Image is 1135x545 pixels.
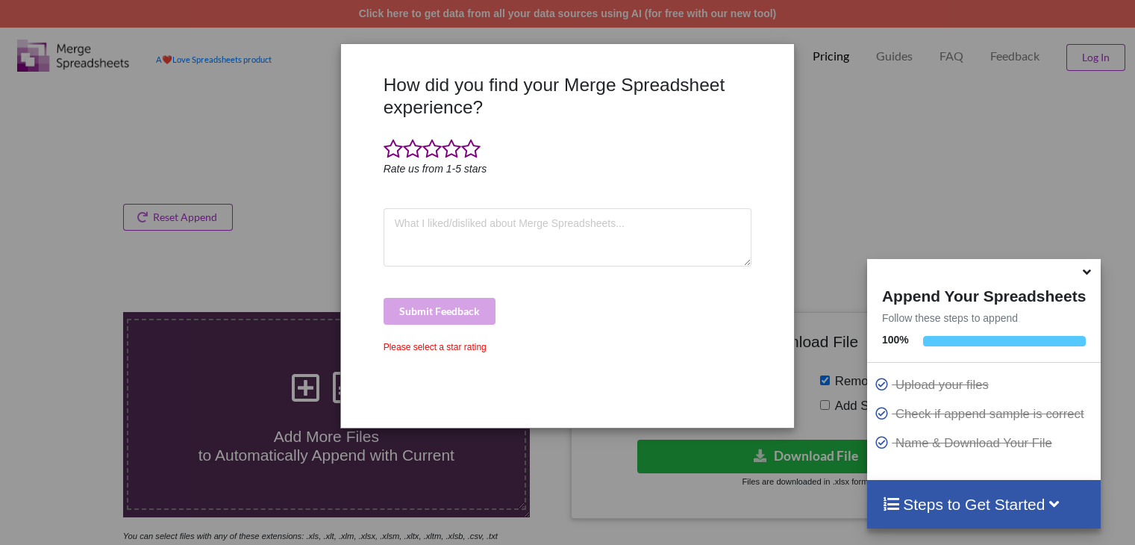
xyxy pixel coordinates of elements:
p: Check if append sample is correct [875,405,1097,423]
p: Upload your files [875,376,1097,394]
p: Follow these steps to append [867,311,1101,326]
h4: Steps to Get Started [882,495,1086,514]
div: Please select a star rating [384,340,752,354]
i: Rate us from 1-5 stars [384,163,487,175]
b: 100 % [882,334,909,346]
h3: How did you find your Merge Spreadsheet experience? [384,74,752,118]
h4: Append Your Spreadsheets [867,283,1101,305]
p: Name & Download Your File [875,434,1097,452]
